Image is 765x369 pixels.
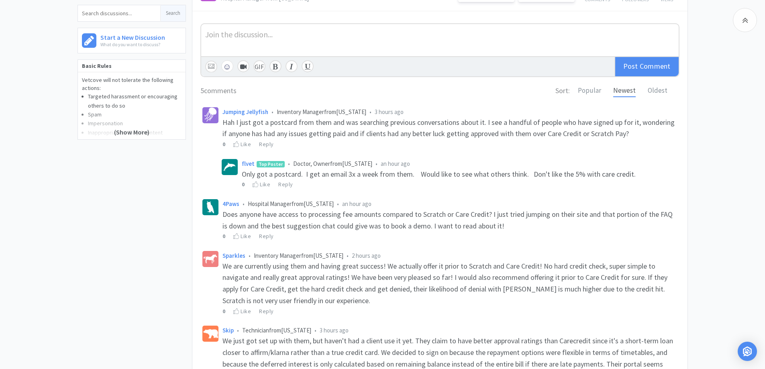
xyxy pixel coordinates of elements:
[555,85,570,97] h6: Sort:
[314,326,316,334] span: •
[249,252,251,259] span: •
[222,118,676,139] span: Hah I just got a postcard from them and was searching previous conversations about it. I see a ha...
[233,140,251,149] div: Like
[221,60,233,72] button: ☺
[253,60,265,72] div: GIF
[375,108,404,116] span: 3 hours ago
[222,261,669,305] span: We are currently using them and having great success! We actually offer it prior to Scratch and C...
[613,85,636,97] div: Newest
[738,342,757,361] div: Open Intercom Messenger
[222,308,226,315] strong: 0
[100,32,165,41] h6: Start a New Discussion
[352,252,381,259] span: 2 hours ago
[242,169,636,179] span: Only got a postcard. I get an email 3x a week from them. Would like to see what others think. Don...
[640,61,671,71] span: Comment
[578,85,601,97] div: Popular
[100,41,165,48] p: What do you want to discuss?
[243,200,245,208] span: •
[271,108,273,116] span: •
[242,181,245,188] strong: 0
[233,232,251,241] div: Like
[259,232,274,241] div: Reply
[222,232,226,240] strong: 0
[78,28,186,53] a: Start a New DiscussionWhat do you want to discuss?
[222,107,677,117] div: Inventory Manager from [US_STATE]
[242,159,677,169] div: Doctor, Owner from [US_STATE]
[253,180,270,189] div: Like
[222,210,674,230] span: Does anyone have access to processing fee amounts compared to Scratch or Care Credit? I just trie...
[648,85,667,97] div: Oldest
[375,160,377,167] span: •
[88,92,182,110] li: Targeted harassment or encouraging others to do so
[222,252,245,259] a: Sparkles
[78,60,186,72] h5: Basic Rules
[337,200,339,208] span: •
[222,326,677,335] div: Technician from [US_STATE]
[200,85,237,97] h6: 5 comments
[222,326,234,334] a: Skip
[160,5,186,21] button: Search
[288,160,290,167] span: •
[242,160,255,167] a: flvet
[237,326,239,334] span: •
[259,140,274,149] div: Reply
[259,307,274,316] div: Reply
[369,108,371,116] span: •
[222,251,677,261] div: Inventory Manager from [US_STATE]
[347,252,349,259] span: •
[82,76,182,92] p: Vetcove will not tolerate the following actions:
[381,160,410,167] span: an hour ago
[222,141,226,148] strong: 0
[222,108,268,116] a: Jumping Jellyfish
[278,180,293,189] div: Reply
[614,57,679,76] div: Post
[222,199,677,209] div: Hospital Manager from [US_STATE]
[78,5,160,21] input: Search discussions...
[257,161,284,167] span: Top Poster
[222,200,239,208] a: 4Paws
[320,326,349,334] span: 3 hours ago
[342,200,371,208] span: an hour ago
[233,307,251,316] div: Like
[78,107,186,139] div: (Show More)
